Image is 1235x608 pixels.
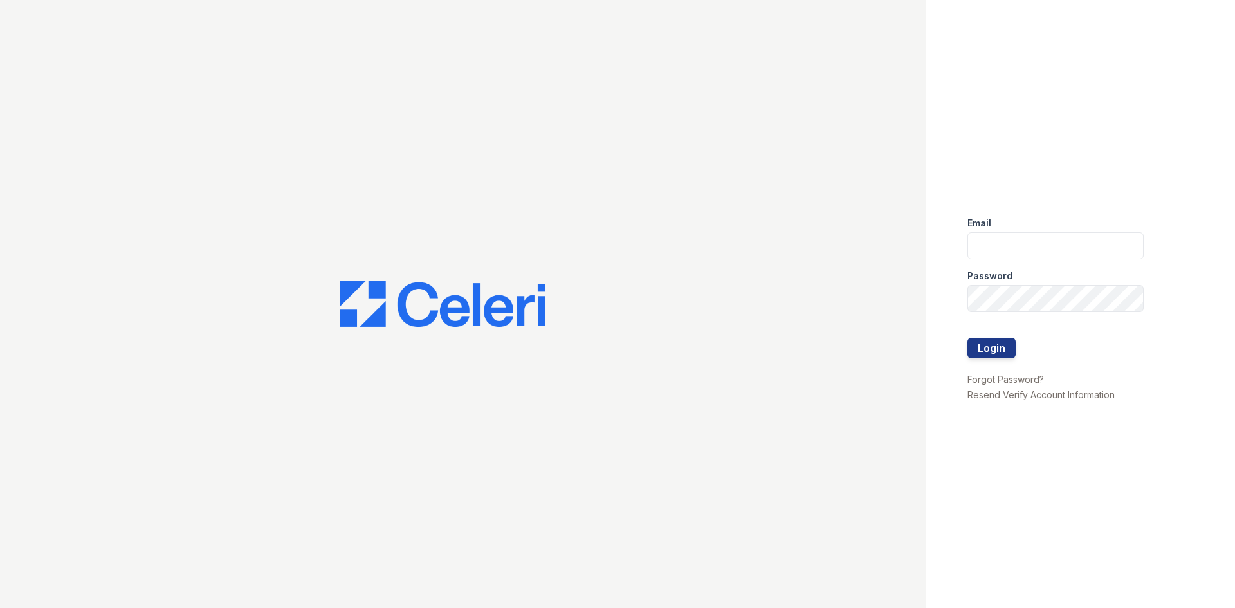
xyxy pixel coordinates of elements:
[967,338,1016,358] button: Login
[967,270,1012,282] label: Password
[967,217,991,230] label: Email
[967,389,1115,400] a: Resend Verify Account Information
[967,374,1044,385] a: Forgot Password?
[340,281,545,327] img: CE_Logo_Blue-a8612792a0a2168367f1c8372b55b34899dd931a85d93a1a3d3e32e68fde9ad4.png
